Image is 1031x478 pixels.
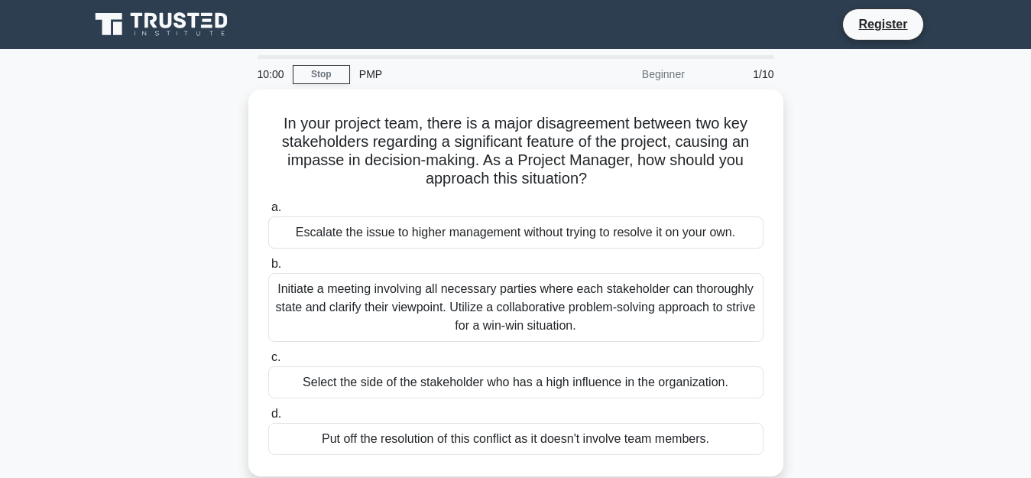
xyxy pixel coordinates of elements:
[248,59,293,89] div: 10:00
[271,407,281,420] span: d.
[271,200,281,213] span: a.
[267,114,765,189] h5: In your project team, there is a major disagreement between two key stakeholders regarding a sign...
[268,366,764,398] div: Select the side of the stakeholder who has a high influence in the organization.
[849,15,916,34] a: Register
[293,65,350,84] a: Stop
[268,216,764,249] div: Escalate the issue to higher management without trying to resolve it on your own.
[271,350,280,363] span: c.
[560,59,694,89] div: Beginner
[271,257,281,270] span: b.
[694,59,783,89] div: 1/10
[350,59,560,89] div: PMP
[268,273,764,342] div: Initiate a meeting involving all necessary parties where each stakeholder can thoroughly state an...
[268,423,764,455] div: Put off the resolution of this conflict as it doesn't involve team members.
